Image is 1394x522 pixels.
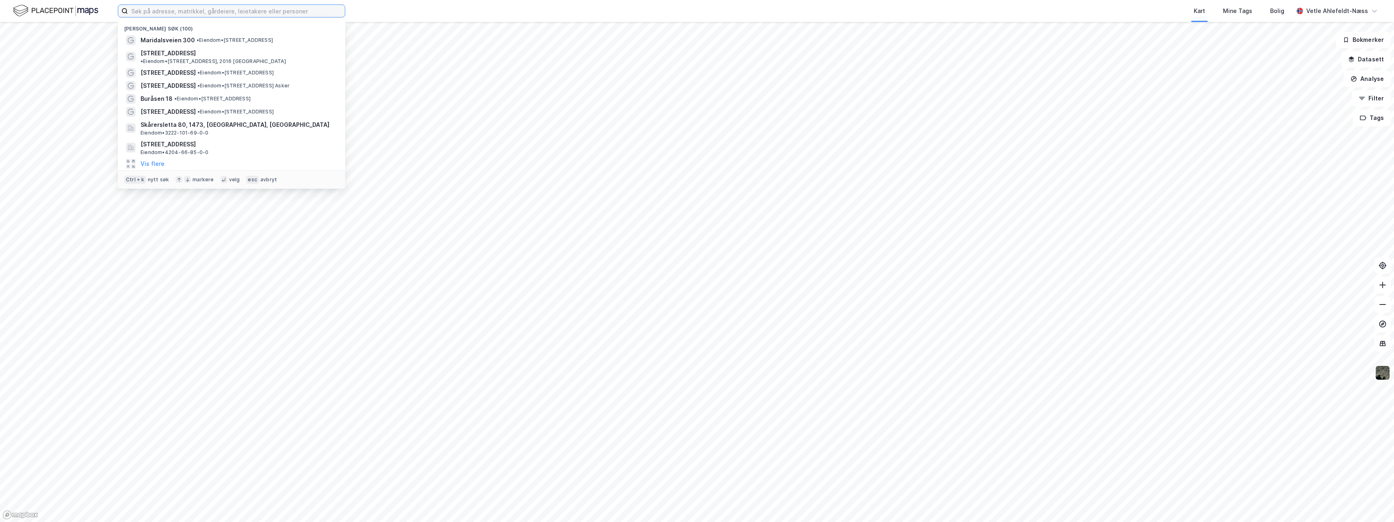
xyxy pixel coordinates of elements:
div: markere [193,176,214,183]
span: Eiendom • [STREET_ADDRESS] [197,37,273,43]
span: Maridalsveien 300 [141,35,195,45]
span: Eiendom • [STREET_ADDRESS] Asker [197,83,290,89]
div: Vetle Ahlefeldt-Næss [1306,6,1368,16]
div: [PERSON_NAME] søk (100) [118,19,345,34]
span: [STREET_ADDRESS] [141,48,196,58]
div: Bolig [1270,6,1284,16]
div: Ctrl + k [124,176,146,184]
span: Eiendom • 3222-101-69-0-0 [141,130,209,136]
span: • [197,109,200,115]
span: Eiendom • [STREET_ADDRESS] [197,109,274,115]
div: avbryt [260,176,277,183]
img: logo.f888ab2527a4732fd821a326f86c7f29.svg [13,4,98,18]
span: • [197,83,200,89]
span: [STREET_ADDRESS] [141,107,196,117]
span: Buråsen 18 [141,94,173,104]
span: • [197,37,199,43]
div: Kontrollprogram for chat [1353,483,1394,522]
span: Eiendom • [STREET_ADDRESS] [174,96,251,102]
div: Kart [1194,6,1205,16]
span: Skårersletta 80, 1473, [GEOGRAPHIC_DATA], [GEOGRAPHIC_DATA] [141,120,336,130]
span: [STREET_ADDRESS] [141,81,196,91]
span: • [197,70,200,76]
span: [STREET_ADDRESS] [141,68,196,78]
span: • [174,96,177,102]
div: nytt søk [148,176,169,183]
span: [STREET_ADDRESS] [141,139,336,149]
div: esc [246,176,259,184]
div: Mine Tags [1223,6,1252,16]
input: Søk på adresse, matrikkel, gårdeiere, leietakere eller personer [128,5,345,17]
button: Vis flere [141,159,165,169]
iframe: Chat Widget [1353,483,1394,522]
span: • [141,58,143,64]
span: Eiendom • [STREET_ADDRESS] [197,70,274,76]
div: velg [229,176,240,183]
span: Eiendom • [STREET_ADDRESS], 2016 [GEOGRAPHIC_DATA] [141,58,286,65]
span: Eiendom • 4204-66-85-0-0 [141,149,208,156]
